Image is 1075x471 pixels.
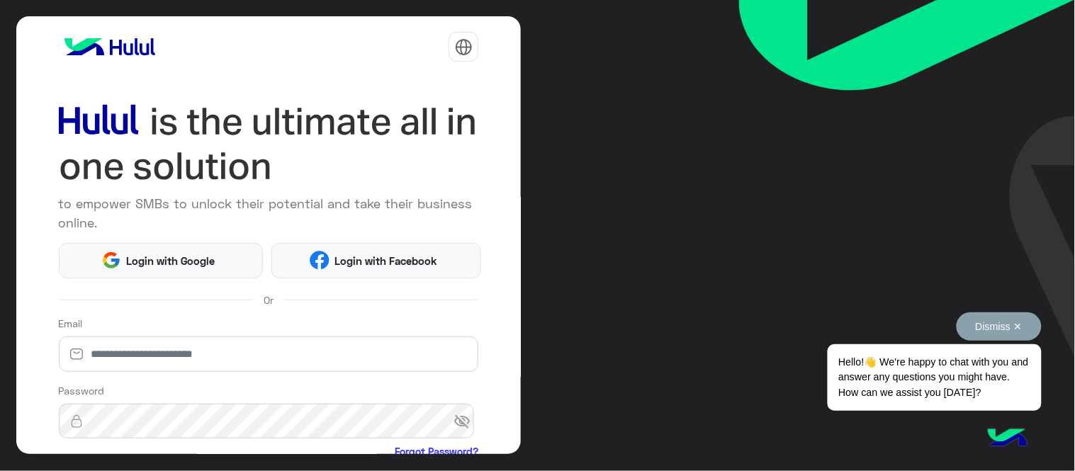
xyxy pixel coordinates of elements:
[310,251,329,270] img: Facebook
[59,347,94,361] img: email
[59,33,161,61] img: logo
[101,251,120,270] img: Google
[59,414,94,429] img: lock
[121,253,220,269] span: Login with Google
[59,99,479,189] img: hululLoginTitle_EN.svg
[983,414,1032,464] img: hulul-logo.png
[264,293,274,307] span: Or
[59,383,105,398] label: Password
[828,344,1041,411] span: Hello!👋 We're happy to chat with you and answer any questions you might have. How can we assist y...
[455,38,473,56] img: tab
[454,409,479,434] span: visibility_off
[395,444,478,459] a: Forgot Password?
[59,316,83,331] label: Email
[271,243,481,278] button: Login with Facebook
[957,312,1042,341] button: Dismiss ✕
[59,194,479,232] p: to empower SMBs to unlock their potential and take their business online.
[59,243,264,278] button: Login with Google
[330,253,443,269] span: Login with Facebook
